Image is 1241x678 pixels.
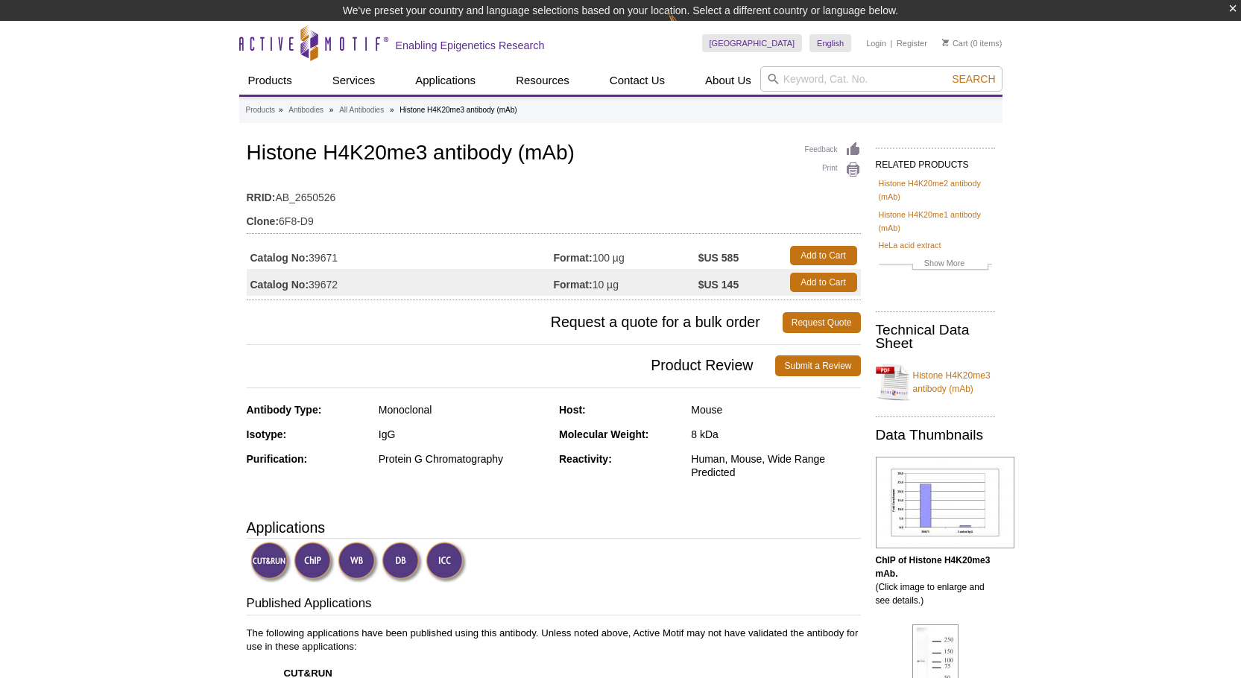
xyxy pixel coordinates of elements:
input: Keyword, Cat. No. [760,66,1002,92]
a: Histone H4K20me1 antibody (mAb) [879,208,992,235]
p: (Click image to enlarge and see details.) [876,554,995,607]
div: Protein G Chromatography [379,452,548,466]
a: Services [323,66,385,95]
li: » [279,106,283,114]
a: [GEOGRAPHIC_DATA] [702,34,803,52]
li: Histone H4K20me3 antibody (mAb) [400,106,517,114]
div: 8 kDa [691,428,860,441]
a: Add to Cart [790,273,857,292]
a: Register [897,38,927,48]
strong: Reactivity: [559,453,612,465]
td: 100 µg [554,242,698,269]
a: Histone H4K20me3 antibody (mAb) [876,360,995,405]
a: HeLa acid extract [879,238,941,252]
b: ChIP of Histone H4K20me3 mAb. [876,555,991,579]
a: Cart [942,38,968,48]
img: Western Blot Validated [338,542,379,583]
a: Antibodies [288,104,323,117]
a: Add to Cart [790,246,857,265]
a: Contact Us [601,66,674,95]
strong: Clone: [247,215,280,228]
td: 39671 [247,242,554,269]
strong: Format: [554,278,593,291]
a: Products [239,66,301,95]
a: Feedback [805,142,861,158]
div: Monoclonal [379,403,548,416]
strong: $US 145 [698,278,739,291]
img: Change Here [668,11,707,46]
strong: RRID: [247,191,276,204]
h2: Technical Data Sheet [876,323,995,350]
li: | [891,34,893,52]
a: Print [805,162,861,178]
span: Product Review [247,355,776,376]
a: English [809,34,851,52]
td: AB_2650526 [247,182,861,206]
a: Request Quote [783,312,861,333]
div: Mouse [691,403,860,416]
td: 39672 [247,269,554,296]
img: ChIP Validated [294,542,335,583]
strong: Antibody Type: [247,404,322,416]
h3: Published Applications [247,595,861,615]
img: Dot Blot Validated [382,542,423,583]
strong: Format: [554,251,593,264]
li: » [390,106,394,114]
strong: Purification: [247,453,308,465]
a: About Us [696,66,760,95]
span: Request a quote for a bulk order [247,312,783,333]
a: Applications [406,66,484,95]
a: All Antibodies [339,104,384,117]
h3: Applications [247,516,861,539]
img: CUT&RUN Validated [250,542,291,583]
td: 10 µg [554,269,698,296]
img: Immunocytochemistry Validated [426,542,467,583]
a: Resources [507,66,578,95]
a: Show More [879,256,992,273]
img: Your Cart [942,39,949,46]
strong: Molecular Weight: [559,428,648,440]
a: Products [246,104,275,117]
strong: Isotype: [247,428,287,440]
img: Histone H4K20me3 antibody (mAb) tested by ChIP. [876,457,1014,548]
strong: $US 585 [698,251,739,264]
h2: RELATED PRODUCTS [876,148,995,174]
strong: Catalog No: [250,251,309,264]
div: Human, Mouse, Wide Range Predicted [691,452,860,479]
a: Login [866,38,886,48]
span: Search [952,73,995,85]
div: IgG [379,428,548,441]
button: Search [947,72,1000,86]
h2: Enabling Epigenetics Research [396,39,545,52]
h2: Data Thumbnails [876,428,995,442]
li: » [329,106,334,114]
strong: Host: [559,404,586,416]
td: 6F8-D9 [247,206,861,229]
strong: Catalog No: [250,278,309,291]
a: Submit a Review [775,355,860,376]
a: Histone H4K20me2 antibody (mAb) [879,177,992,203]
li: (0 items) [942,34,1002,52]
h1: Histone H4K20me3 antibody (mAb) [247,142,861,167]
